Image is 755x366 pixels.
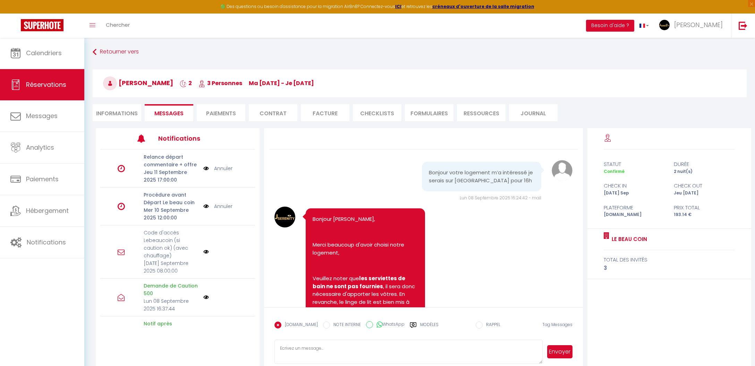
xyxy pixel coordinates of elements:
[586,20,634,32] button: Besoin d'aide ?
[420,322,439,334] label: Modèles
[313,275,418,314] p: Veuillez noter que , il sera donc nécessaire d'apporter les vôtres. En revanche, le linge de lit ...
[203,294,209,300] img: NO IMAGE
[313,275,406,290] b: les serviettes de bain ne sont pas fournies
[599,160,669,168] div: statut
[26,175,59,183] span: Paiements
[203,202,209,210] img: NO IMAGE
[460,195,541,201] span: Lun 08 Septembre 2025 16:24:42 - mail
[739,21,747,30] img: logout
[106,21,130,28] span: Chercher
[542,322,572,327] span: Tag Messages
[26,49,62,57] span: Calendriers
[101,14,135,38] a: Chercher
[395,3,401,9] a: ICI
[180,79,192,87] span: 2
[405,104,453,121] li: FORMULAIRES
[26,80,66,89] span: Réservations
[144,297,199,313] p: Lun 08 Septembre 2025 16:37:44
[26,143,54,152] span: Analytics
[373,321,405,329] label: WhatsApp
[274,207,295,227] img: 1616141130.jpg
[483,322,500,329] label: RAPPEL
[281,322,318,329] label: [DOMAIN_NAME]
[509,104,558,121] li: Journal
[144,153,199,168] p: Relance départ commentaire + offre
[154,109,184,117] span: Messages
[604,256,735,264] div: total des invités
[301,104,349,121] li: Facture
[198,79,242,87] span: 3 Personnes
[144,168,199,184] p: Jeu 11 Septembre 2025 17:00:00
[249,104,297,121] li: Contrat
[547,345,572,358] button: Envoyer
[552,160,572,181] img: avatar.png
[654,14,731,38] a: ... [PERSON_NAME]
[144,191,199,206] p: Procédure avant Départ Le beau coin
[144,206,199,222] p: Mer 10 Septembre 2025 12:00:00
[353,104,401,121] li: CHECKLISTS
[197,104,245,121] li: Paiements
[599,203,669,212] div: Plateforme
[669,203,739,212] div: Prix total
[26,111,58,120] span: Messages
[214,165,232,172] a: Annuler
[429,169,534,184] pre: Bonjour votre logement m’a intéressé je serais sur [GEOGRAPHIC_DATA] pour 16h
[599,182,669,190] div: check in
[26,206,69,215] span: Hébergement
[609,235,647,243] a: Le Beau Coin
[158,131,223,146] h3: Notifications
[669,182,739,190] div: check out
[669,168,739,175] div: 2 nuit(s)
[330,322,361,329] label: NOTE INTERNE
[93,46,747,58] a: Retourner vers
[203,249,209,255] img: NO IMAGE
[214,202,232,210] a: Annuler
[144,320,199,358] p: Notif après réservation Booking pas [PERSON_NAME] [GEOGRAPHIC_DATA] sans serviettes
[313,241,418,257] p: Merci beaucoup d'avoir choisi notre logement,
[599,211,669,218] div: [DOMAIN_NAME]
[103,78,173,87] span: [PERSON_NAME]
[144,259,199,275] p: [DATE] Septembre 2025 08:00:00
[669,160,739,168] div: durée
[659,20,670,30] img: ...
[432,3,534,9] a: créneaux d'ouverture de la salle migration
[599,190,669,197] div: [DATE] Sep
[27,238,66,247] span: Notifications
[313,215,418,223] p: Bonjour [PERSON_NAME],
[144,282,199,297] p: Demande de Caution 500
[203,165,209,172] img: NO IMAGE
[604,264,735,272] div: 3
[93,104,141,121] li: Informations
[669,190,739,197] div: Jeu [DATE]
[457,104,506,121] li: Ressources
[21,19,63,31] img: Super Booking
[249,79,314,87] span: ma [DATE] - je [DATE]
[604,168,625,174] span: Confirmé
[674,20,723,29] span: [PERSON_NAME]
[669,211,739,218] div: 193.14 €
[144,229,199,259] p: Code d'accès Lebeaucoin (si caution ok) (avec chauffage)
